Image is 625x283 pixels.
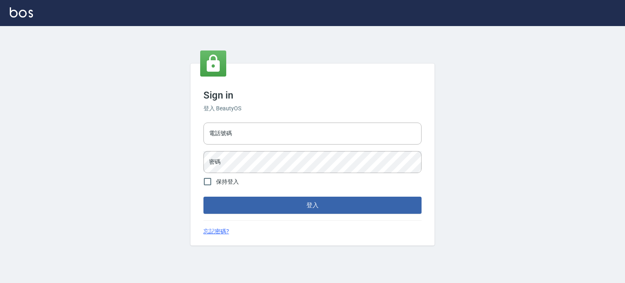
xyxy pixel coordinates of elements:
[203,197,422,214] button: 登入
[203,104,422,113] h6: 登入 BeautyOS
[10,7,33,18] img: Logo
[203,227,229,236] a: 忘記密碼?
[203,90,422,101] h3: Sign in
[216,178,239,186] span: 保持登入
